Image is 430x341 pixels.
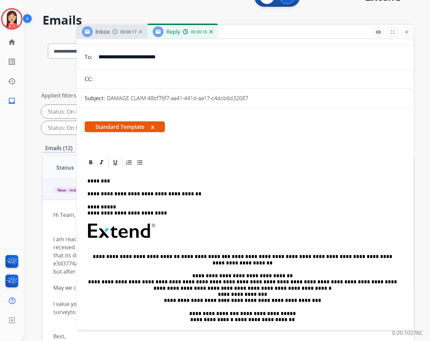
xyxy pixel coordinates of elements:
mat-icon: remove_red_eye [375,29,381,35]
div: Underline [110,158,120,168]
div: Status: On Hold - Servicers [41,121,132,135]
span: 00:00:17 [120,29,137,35]
div: Status: On-hold – Internal [41,105,129,118]
mat-icon: list_alt [8,58,16,66]
p: Applied filters: [41,91,78,100]
p: Emails (12) [42,144,75,152]
h2: Emails [42,13,414,27]
mat-icon: history [8,77,16,85]
mat-icon: home [8,38,16,46]
mat-icon: fullscreen [390,29,396,35]
span: New - Initial [53,187,85,194]
span: 00:00:16 [191,29,207,35]
span: Inbox [95,28,110,35]
p: Subject: [85,94,105,102]
span: Standard Template [85,121,165,132]
div: Italic [96,158,107,168]
span: Reply [166,28,180,35]
div: Ordered List [124,158,134,168]
mat-icon: inbox [8,97,16,105]
img: avatar [2,9,21,28]
div: Bold [86,158,96,168]
div: Bullet List [135,158,145,168]
p: 0.20.1027RC [393,329,423,337]
span: Status [56,164,74,172]
p: CC: [85,75,93,83]
button: x [151,123,154,131]
p: DAMAGE CLAIM 48bf76f7-aa41-441d-aa17-c4dcb6d32087 [107,94,248,102]
p: To: [85,53,92,61]
mat-icon: close [404,29,410,35]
